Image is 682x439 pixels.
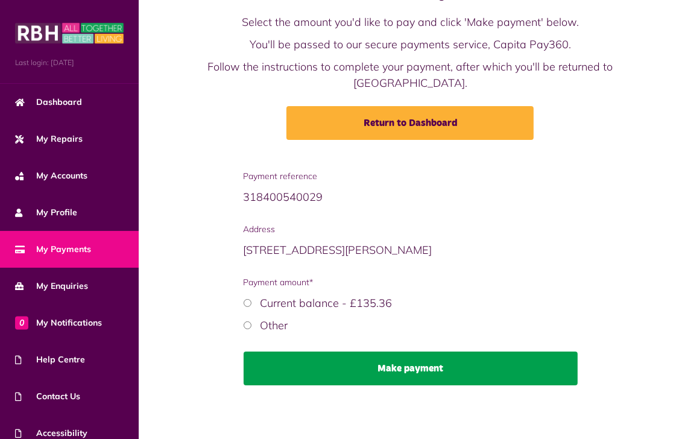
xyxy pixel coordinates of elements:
p: Follow the instructions to complete your payment, after which you'll be returned to [GEOGRAPHIC_D... [200,58,620,91]
span: My Accounts [15,169,87,182]
span: 318400540029 [244,190,323,204]
span: Payment reference [244,170,578,183]
label: Current balance - £135.36 [260,296,393,310]
label: Other [260,318,288,332]
span: My Notifications [15,317,102,329]
span: [STREET_ADDRESS][PERSON_NAME] [244,243,432,257]
span: Last login: [DATE] [15,57,124,68]
button: Make payment [244,352,578,385]
span: Help Centre [15,353,85,366]
p: You'll be passed to our secure payments service, Capita Pay360. [200,36,620,52]
span: Payment amount* [244,276,578,289]
p: Select the amount you'd like to pay and click 'Make payment' below. [200,14,620,30]
span: My Repairs [15,133,83,145]
img: MyRBH [15,21,124,45]
span: My Profile [15,206,77,219]
span: Address [244,223,578,236]
span: My Enquiries [15,280,88,292]
span: Contact Us [15,390,80,403]
span: Dashboard [15,96,82,109]
span: My Payments [15,243,91,256]
a: Return to Dashboard [286,106,534,140]
span: 0 [15,316,28,329]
